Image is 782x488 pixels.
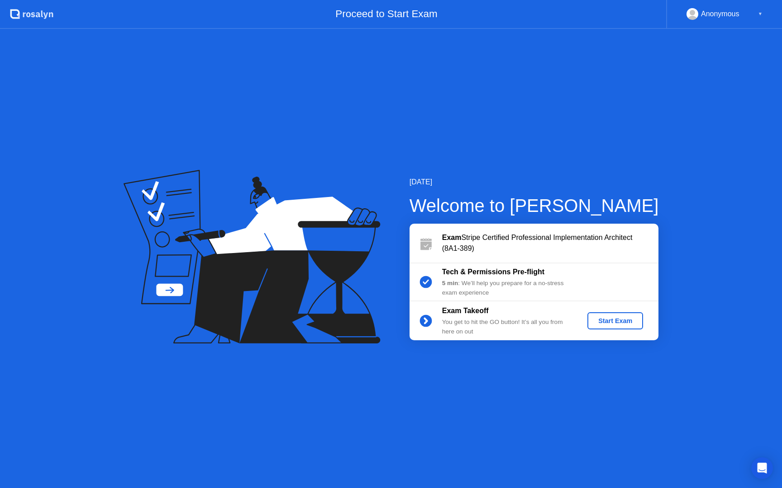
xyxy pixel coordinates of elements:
[442,268,544,276] b: Tech & Permissions Pre-flight
[442,279,572,297] div: : We’ll help you prepare for a no-stress exam experience
[442,232,658,254] div: Stripe Certified Professional Implementation Architect (8A1-389)
[442,307,489,314] b: Exam Takeoff
[701,8,739,20] div: Anonymous
[410,177,659,188] div: [DATE]
[591,317,639,324] div: Start Exam
[758,8,763,20] div: ▼
[442,234,462,241] b: Exam
[751,457,773,479] div: Open Intercom Messenger
[442,318,572,336] div: You get to hit the GO button! It’s all you from here on out
[410,192,659,219] div: Welcome to [PERSON_NAME]
[442,280,458,286] b: 5 min
[587,312,643,329] button: Start Exam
